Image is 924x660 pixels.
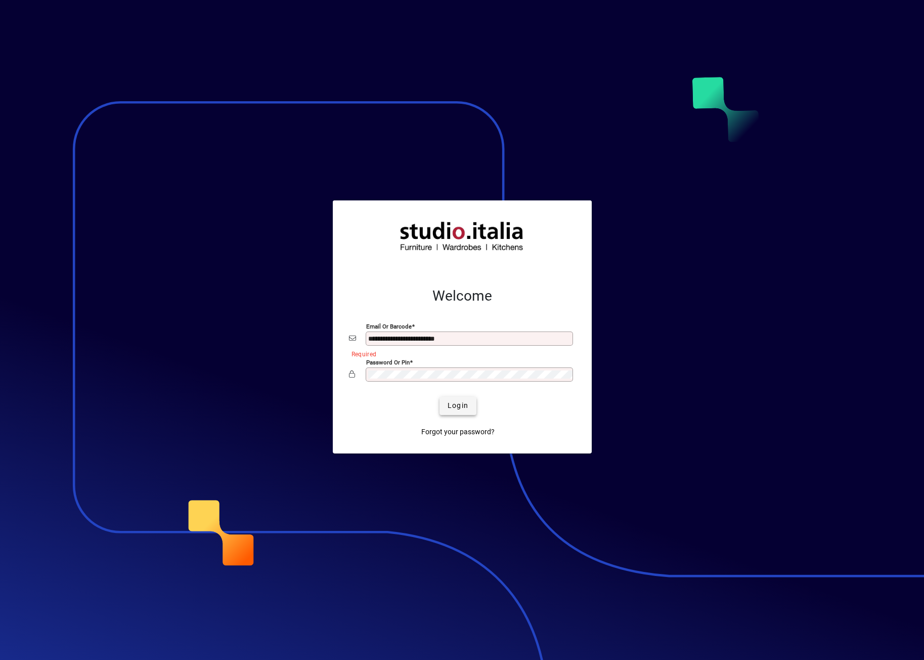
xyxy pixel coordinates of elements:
span: Forgot your password? [421,427,495,437]
span: Login [448,400,468,411]
mat-label: Email or Barcode [366,322,412,329]
h2: Welcome [349,287,576,305]
mat-error: Required [351,348,567,359]
button: Login [439,397,476,415]
mat-label: Password or Pin [366,358,410,365]
a: Forgot your password? [417,423,499,441]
